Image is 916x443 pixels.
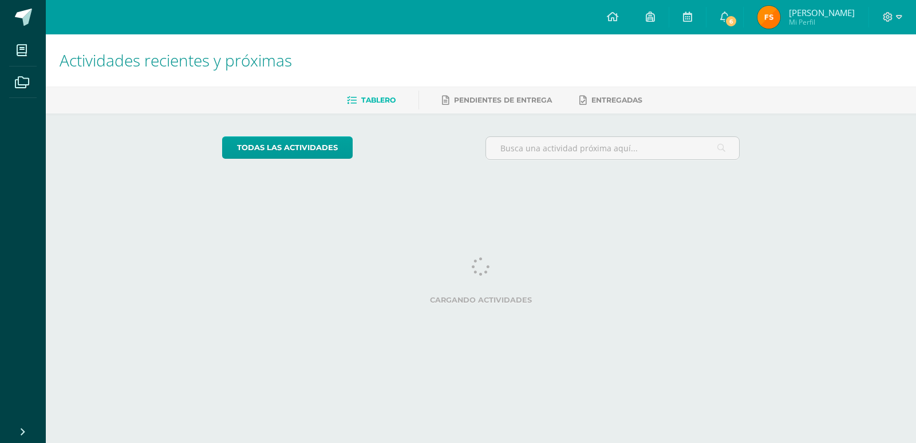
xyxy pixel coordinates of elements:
a: Pendientes de entrega [442,91,552,109]
span: Actividades recientes y próximas [60,49,292,71]
label: Cargando actividades [222,296,740,304]
span: Pendientes de entrega [454,96,552,104]
span: Entregadas [591,96,642,104]
img: 6fc6a76f15edf0952f314e4bbadbefaf.png [757,6,780,29]
input: Busca una actividad próxima aquí... [486,137,740,159]
a: Entregadas [579,91,642,109]
span: 6 [725,15,737,28]
span: [PERSON_NAME] [789,7,855,18]
span: Tablero [361,96,396,104]
span: Mi Perfil [789,17,855,27]
a: todas las Actividades [222,136,353,159]
a: Tablero [347,91,396,109]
